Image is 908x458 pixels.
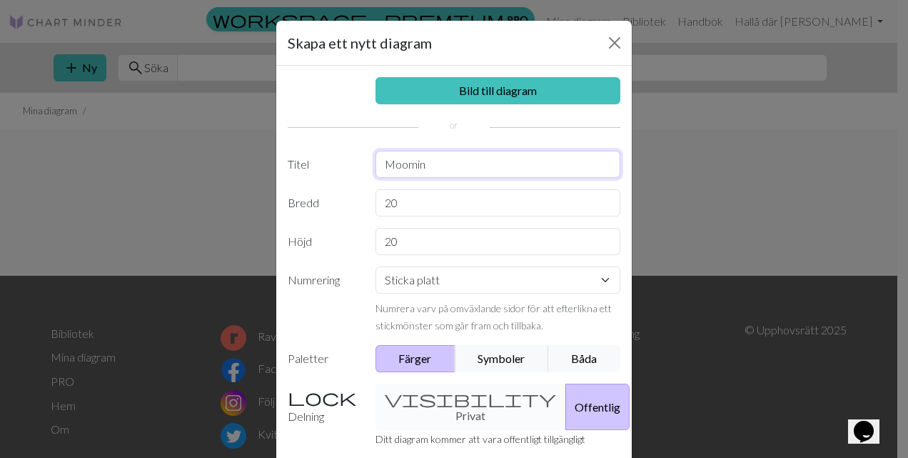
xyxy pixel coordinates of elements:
iframe: chat widget [848,401,894,444]
label: Numrering [279,267,367,334]
button: Symboler [455,345,549,372]
label: Paletter [279,345,367,372]
label: Delning [279,384,367,430]
h5: Skapa ett nytt diagram [288,32,432,54]
button: Stänga [603,31,626,54]
label: Höjd [279,228,367,255]
label: Titel [279,151,367,178]
button: Offentlig [565,384,630,430]
a: Bild till diagram [375,77,621,104]
small: Numrera varv på omväxlande sidor för att efterlikna ett stickmönster som går fram och tillbaka. [375,302,612,332]
label: Bredd [279,189,367,216]
button: Båda [548,345,620,372]
button: Färger [375,345,455,372]
small: Ditt diagram kommer att vara offentligt tillgängligt [375,433,585,445]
